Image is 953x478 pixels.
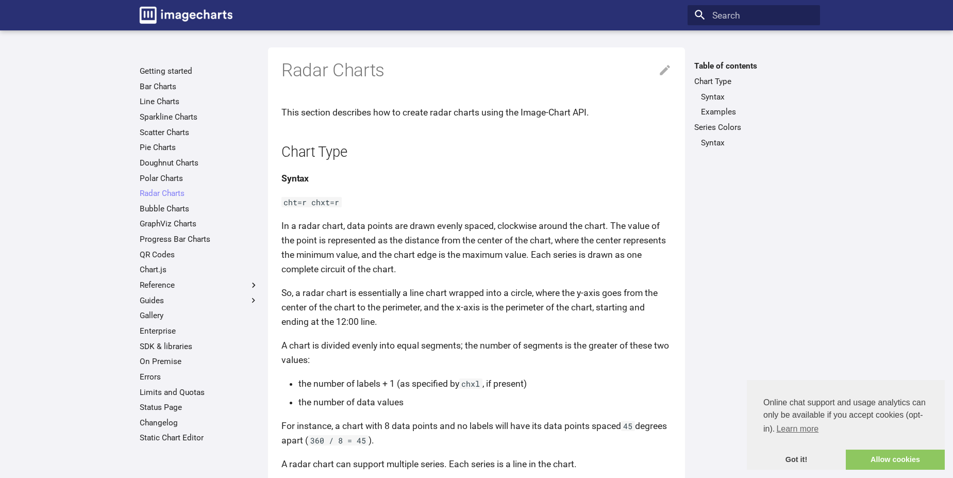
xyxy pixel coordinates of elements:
[694,138,813,148] nav: Series Colors
[694,122,813,133] a: Series Colors
[701,138,813,148] a: Syntax
[140,219,259,229] a: GraphViz Charts
[281,338,672,367] p: A chart is divided evenly into equal segments; the number of segments is the greater of these two...
[140,265,259,275] a: Chart.js
[140,341,259,352] a: SDK & libraries
[140,158,259,168] a: Doughnut Charts
[140,356,259,367] a: On Premise
[281,286,672,329] p: So, a radar chart is essentially a line chart wrapped into a circle, where the y-axis goes from t...
[140,387,259,398] a: Limits and Quotas
[140,326,259,336] a: Enterprise
[140,433,259,443] a: Static Chart Editor
[140,402,259,413] a: Status Page
[701,107,813,117] a: Examples
[281,219,672,277] p: In a radar chart, data points are drawn evenly spaced, clockwise around the chart. The value of t...
[281,457,672,471] p: A radar chart can support multiple series. Each series is a line in the chart.
[140,250,259,260] a: QR Codes
[775,421,820,437] a: learn more about cookies
[140,234,259,244] a: Progress Bar Charts
[140,127,259,138] a: Scatter Charts
[747,380,945,470] div: cookieconsent
[140,7,232,24] img: logo
[298,376,672,391] li: the number of labels + 1 (as specified by , if present)
[140,142,259,153] a: Pie Charts
[140,295,259,306] label: Guides
[701,92,813,102] a: Syntax
[308,435,369,446] code: 360 / 8 = 45
[140,310,259,321] a: Gallery
[135,2,237,28] a: Image-Charts documentation
[281,171,672,186] h4: Syntax
[298,395,672,409] li: the number of data values
[281,59,672,83] h1: Radar Charts
[140,173,259,184] a: Polar Charts
[281,197,342,207] code: cht=r chxt=r
[281,142,672,162] h2: Chart Type
[694,76,813,87] a: Chart Type
[140,372,259,382] a: Errors
[140,81,259,92] a: Bar Charts
[846,450,945,470] a: allow cookies
[621,421,635,431] code: 45
[140,204,259,214] a: Bubble Charts
[140,112,259,122] a: Sparkline Charts
[459,378,482,389] code: chxl
[140,280,259,290] label: Reference
[281,105,672,120] p: This section describes how to create radar charts using the Image-Chart API.
[763,397,928,437] span: Online chat support and usage analytics can only be available if you accept cookies (opt-in).
[140,418,259,428] a: Changelog
[688,5,820,26] input: Search
[140,66,259,76] a: Getting started
[688,61,820,71] label: Table of contents
[281,419,672,448] p: For instance, a chart with 8 data points and no labels will have its data points spaced degrees a...
[140,188,259,199] a: Radar Charts
[747,450,846,470] a: dismiss cookie message
[140,96,259,107] a: Line Charts
[694,92,813,118] nav: Chart Type
[688,61,820,147] nav: Table of contents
